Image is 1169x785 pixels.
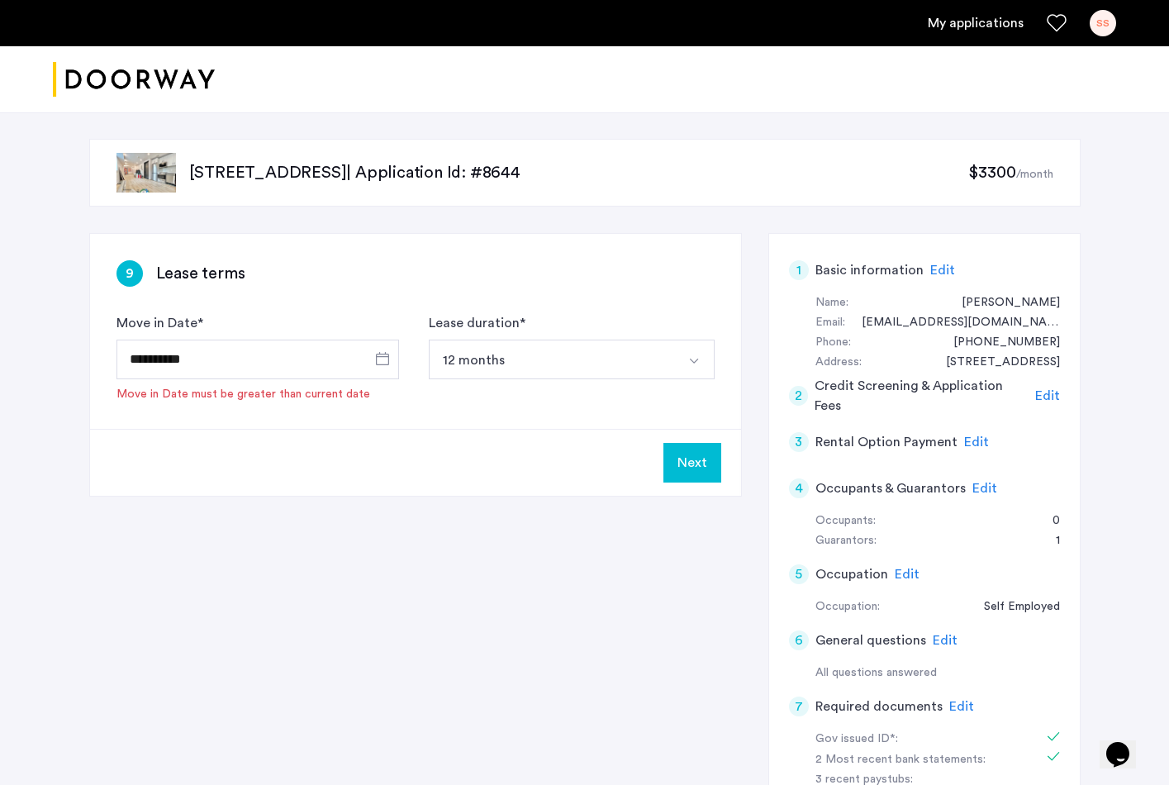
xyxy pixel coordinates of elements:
[815,531,877,551] div: Guarantors:
[815,432,958,452] h5: Rental Option Payment
[815,730,1024,749] div: Gov issued ID*:
[815,260,924,280] h5: Basic information
[815,376,1029,416] h5: Credit Screening & Application Fees
[1016,169,1053,180] sub: /month
[815,664,1060,683] div: All questions answered
[116,153,176,193] img: apartment
[789,260,809,280] div: 1
[1090,10,1116,36] div: SS
[815,511,876,531] div: Occupants:
[663,443,721,483] button: Next
[895,568,920,581] span: Edit
[815,353,862,373] div: Address:
[1036,511,1060,531] div: 0
[675,340,715,379] button: Select option
[789,478,809,498] div: 4
[815,478,966,498] h5: Occupants & Guarantors
[815,293,848,313] div: Name:
[53,49,215,111] img: logo
[189,161,969,184] p: [STREET_ADDRESS] | Application Id: #8644
[789,564,809,584] div: 5
[928,13,1024,33] a: My application
[967,597,1060,617] div: Self Employed
[964,435,989,449] span: Edit
[972,482,997,495] span: Edit
[815,313,845,333] div: Email:
[945,293,1060,313] div: Skyler Stein
[949,700,974,713] span: Edit
[968,164,1015,181] span: $3300
[116,386,370,402] div: Move in Date must be greater than current date
[789,630,809,650] div: 6
[930,264,955,277] span: Edit
[1100,719,1152,768] iframe: chat widget
[815,564,888,584] h5: Occupation
[789,432,809,452] div: 3
[429,313,525,333] label: Lease duration *
[789,386,809,406] div: 2
[116,313,203,333] label: Move in Date *
[1039,531,1060,551] div: 1
[815,697,943,716] h5: Required documents
[53,49,215,111] a: Cazamio logo
[815,597,880,617] div: Occupation:
[1035,389,1060,402] span: Edit
[815,333,851,353] div: Phone:
[815,630,926,650] h5: General questions
[929,353,1060,373] div: 11 Island Ave, #508
[933,634,958,647] span: Edit
[937,333,1060,353] div: +13059341531
[687,354,701,368] img: arrow
[789,697,809,716] div: 7
[1047,13,1067,33] a: Favorites
[815,750,1024,770] div: 2 Most recent bank statements:
[373,349,392,369] button: Open calendar
[845,313,1060,333] div: skysteindesign@gmail.com
[116,260,143,287] div: 9
[429,340,676,379] button: Select option
[156,262,245,285] h3: Lease terms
